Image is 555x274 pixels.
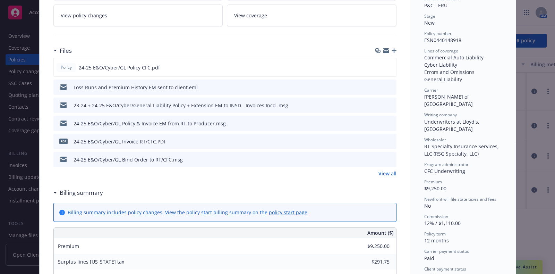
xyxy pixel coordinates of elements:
span: P&C - ERU [424,2,447,9]
button: download file [376,84,382,91]
span: 12 months [424,237,449,244]
button: download file [376,156,382,163]
a: policy start page [269,209,307,216]
button: download file [376,138,382,145]
span: Policy term [424,231,446,237]
div: Loss Runs and Premium History EM sent to client.eml [74,84,198,91]
span: Paid [424,255,434,261]
span: Newfront will file state taxes and fees [424,196,496,202]
div: 24-25 E&O/Cyber/GL Policy & Invoice EM from RT to Producer.msg [74,120,226,127]
span: 24-25 E&O/Cyber/GL Policy CFC.pdf [79,64,160,71]
a: View coverage [227,5,396,26]
button: preview file [387,84,394,91]
div: Commercial Auto Liability [424,54,502,61]
span: Writing company [424,112,457,118]
div: 23-24 + 24-25 E&O/Cyber/General Liability Policy + Extension EM to INSD - Invoices Incd .msg [74,102,288,109]
input: 0.00 [349,257,394,267]
span: Underwriters at Lloyd's, [GEOGRAPHIC_DATA] [424,118,481,132]
span: $9,250.00 [424,185,446,192]
span: RT Specialty Insurance Services, LLC (RSG Specialty, LLC) [424,143,500,157]
h3: Billing summary [60,188,103,197]
span: Commission [424,214,448,219]
button: preview file [387,120,394,127]
span: Policy [59,64,73,70]
h3: Files [60,46,72,55]
span: View coverage [234,12,267,19]
span: Wholesaler [424,137,446,143]
span: PDF [59,139,68,144]
input: 0.00 [349,241,394,251]
button: download file [376,102,382,109]
span: New [424,19,435,26]
span: Client payment status [424,266,466,272]
span: Program administrator [424,161,469,167]
div: General Liability [424,76,502,83]
div: Files [53,46,72,55]
span: Premium [424,179,442,185]
span: Amount ($) [367,229,393,236]
a: View policy changes [53,5,223,26]
span: View policy changes [61,12,107,19]
button: preview file [387,64,393,71]
span: No [424,202,431,209]
span: [PERSON_NAME] of [GEOGRAPHIC_DATA] [424,93,473,107]
div: Cyber Liability [424,61,502,68]
button: download file [376,64,382,71]
span: Lines of coverage [424,48,458,54]
span: Premium [58,243,79,249]
span: CFC Underwriting [424,168,465,174]
button: download file [376,120,382,127]
span: Stage [424,13,435,19]
span: Surplus lines [US_STATE] tax [58,258,124,265]
button: preview file [387,138,394,145]
div: Billing summary includes policy changes. View the policy start billing summary on the . [68,209,309,216]
span: 12% / $1,110.00 [424,220,461,226]
span: Carrier [424,87,438,93]
span: ESN0440148918 [424,37,461,43]
div: Billing summary [53,188,103,197]
div: 24-25 E&O/Cyber/GL Invoice RT/CFC.PDF [74,138,166,145]
span: Carrier payment status [424,248,469,254]
button: preview file [387,156,394,163]
div: 24-25 E&O/Cyber/GL Bind Order to RT/CFC.msg [74,156,183,163]
span: Policy number [424,31,452,36]
button: preview file [387,102,394,109]
a: View all [378,170,396,177]
div: Errors and Omissions [424,68,502,76]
